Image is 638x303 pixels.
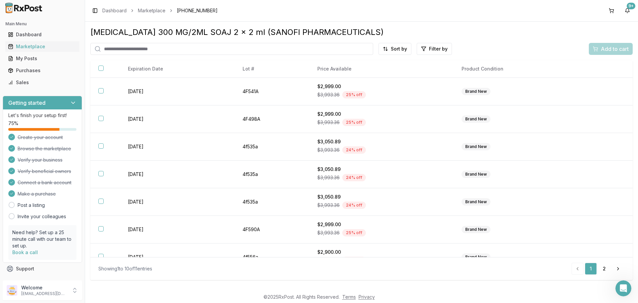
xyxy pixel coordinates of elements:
[462,198,490,206] div: Brand New
[3,3,45,13] img: RxPost Logo
[417,43,452,55] button: Filter by
[3,263,82,275] button: Support
[462,115,490,123] div: Brand New
[572,263,625,275] nav: pagination
[391,46,407,52] span: Sort by
[3,65,82,76] button: Purchases
[342,119,366,126] div: 25 % off
[622,5,633,16] button: 9+
[120,78,234,105] td: [DATE]
[235,60,310,78] th: Lot #
[317,202,340,209] span: $3,993.36
[5,41,79,53] a: Marketplace
[317,174,340,181] span: $3,993.36
[5,65,79,76] a: Purchases
[342,91,366,98] div: 25 % off
[8,79,77,86] div: Sales
[342,174,366,181] div: 24 % off
[317,249,446,255] div: $2,900.00
[8,67,77,74] div: Purchases
[611,263,625,275] a: Go to next page
[8,99,46,107] h3: Getting started
[378,43,411,55] button: Sort by
[462,171,490,178] div: Brand New
[585,263,597,275] a: 1
[177,7,218,14] span: [PHONE_NUMBER]
[5,76,79,88] a: Sales
[462,226,490,233] div: Brand New
[3,275,82,287] button: Feedback
[317,229,340,236] span: $3,993.36
[5,21,79,27] h2: Main Menu
[7,285,17,296] img: User avatar
[454,60,583,78] th: Product Condition
[317,138,446,145] div: $3,050.89
[21,291,67,296] p: [EMAIL_ADDRESS][DOMAIN_NAME]
[235,105,310,133] td: 4F498A
[317,166,446,173] div: $3,050.89
[18,168,71,175] span: Verify beneficial owners
[8,120,18,127] span: 75 %
[5,29,79,41] a: Dashboard
[342,202,366,209] div: 24 % off
[102,7,127,14] a: Dashboard
[18,145,71,152] span: Browse the marketplace
[462,253,490,261] div: Brand New
[120,243,234,271] td: [DATE]
[317,147,340,153] span: $3,993.36
[12,229,72,249] p: Need help? Set up a 25 minute call with our team to set up.
[317,194,446,200] div: $3,050.89
[21,284,67,291] p: Welcome
[615,280,631,296] iframe: Intercom live chat
[317,119,340,126] span: $3,993.36
[12,249,38,255] a: Book a call
[342,229,366,236] div: 25 % off
[120,60,234,78] th: Expiration Date
[342,294,356,300] a: Terms
[359,294,375,300] a: Privacy
[18,179,71,186] span: Connect a bank account
[235,78,310,105] td: 4F541A
[102,7,218,14] nav: breadcrumb
[462,143,490,150] div: Brand New
[317,221,446,228] div: $2,999.00
[8,31,77,38] div: Dashboard
[18,213,66,220] a: Invite your colleagues
[235,216,310,243] td: 4F590A
[8,43,77,50] div: Marketplace
[3,41,82,52] button: Marketplace
[5,53,79,65] a: My Posts
[235,243,310,271] td: 4f556a
[598,263,610,275] a: 2
[462,88,490,95] div: Brand New
[317,111,446,117] div: $2,999.00
[120,105,234,133] td: [DATE]
[18,191,56,197] span: Make a purchase
[8,55,77,62] div: My Posts
[627,3,635,9] div: 9+
[3,77,82,88] button: Sales
[8,112,76,119] p: Let's finish your setup first!
[16,277,39,284] span: Feedback
[138,7,165,14] a: Marketplace
[235,188,310,216] td: 4f535a
[429,46,448,52] span: Filter by
[120,216,234,243] td: [DATE]
[342,146,366,154] div: 24 % off
[317,91,340,98] span: $3,993.36
[235,161,310,188] td: 4f535a
[317,257,340,264] span: $3,993.36
[317,83,446,90] div: $2,999.00
[18,157,62,163] span: Verify your business
[120,161,234,188] td: [DATE]
[120,133,234,161] td: [DATE]
[98,265,152,272] div: Showing 1 to 10 of 11 entries
[342,257,366,264] div: 27 % off
[235,133,310,161] td: 4f535a
[3,29,82,40] button: Dashboard
[18,202,45,209] a: Post a listing
[309,60,454,78] th: Price Available
[90,27,633,38] div: [MEDICAL_DATA] 300 MG/2ML SOAJ 2 x 2 ml (SANOFI PHARMACEUTICALS)
[3,53,82,64] button: My Posts
[120,188,234,216] td: [DATE]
